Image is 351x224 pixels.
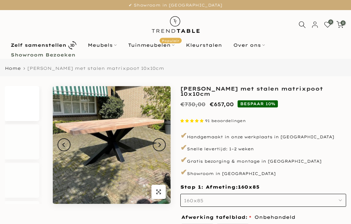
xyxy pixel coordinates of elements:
a: 0 [324,21,331,28]
a: Over ons [227,41,270,49]
a: Zelf samenstellen [5,40,82,51]
span: 160x85 [238,184,259,191]
h1: [PERSON_NAME] met stalen matrixpoot 10x10cm [180,86,346,96]
span: 91 beoordelingen [205,118,246,123]
a: Showroom Bezoeken [5,51,81,59]
button: Previous [58,138,71,151]
span: 0 [341,20,345,25]
p: Showroom in [GEOGRAPHIC_DATA] [180,167,346,178]
span: 4.87 stars [180,118,205,123]
img: trend-table [147,10,204,39]
span: ✔ [180,155,187,165]
span: ✔ [180,167,187,177]
span: Onbehandeld [254,213,295,221]
b: Showroom Bezoeken [11,53,75,57]
img: tuintafel douglas met stalen matrixpoot 10x10 cm zwart gepoedercoat [53,86,171,204]
span: [PERSON_NAME] met stalen matrixpoot 10x10cm [27,66,164,71]
span: Afwerking tafelblad: [181,215,251,219]
iframe: toggle-frame [1,191,33,223]
p: Handgemaakt in onze werkplaats in [GEOGRAPHIC_DATA] [180,130,346,141]
del: €730,00 [180,101,205,107]
span: Stap 1: Afmeting: [180,184,259,190]
span: ✔ [180,131,187,140]
span: Populair [160,38,182,44]
a: Kleurstalen [180,41,227,49]
a: TuinmeubelenPopulair [122,41,180,49]
ins: €657,00 [210,100,234,109]
span: 160x85 [184,198,203,204]
p: ✔ Showroom in [GEOGRAPHIC_DATA] [8,2,343,9]
p: Gratis bezorging & montage in [GEOGRAPHIC_DATA] [180,155,346,166]
b: Zelf samenstellen [11,43,66,47]
button: Next [153,138,166,151]
span: 0 [328,19,333,24]
a: Meubels [82,41,122,49]
a: 0 [336,21,344,28]
a: Home [5,66,21,70]
button: 160x85 [180,194,346,207]
p: Snelle levertijd: 1–2 weken [180,142,346,153]
span: BESPAAR 10% [238,100,278,107]
span: ✔ [180,143,187,152]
